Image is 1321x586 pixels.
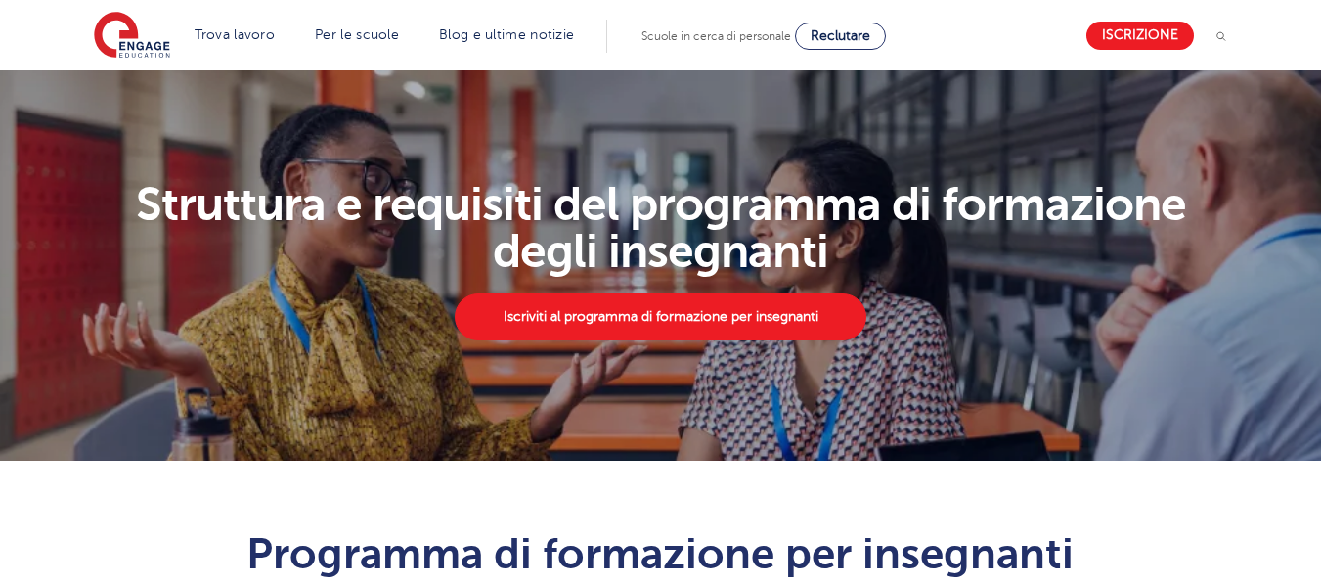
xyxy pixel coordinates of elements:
font: Scuole in cerca di personale [641,29,791,43]
a: Reclutare [795,23,886,50]
a: Per le scuole [315,27,399,42]
font: Iscriviti al programma di formazione per insegnanti [504,309,818,324]
font: Iscrizione [1102,28,1178,43]
a: Iscrizione [1086,22,1194,50]
a: Trova lavoro [195,27,276,42]
img: Coinvolgi l'istruzione [94,12,170,61]
a: Blog e ultime notizie [439,27,574,42]
font: Struttura e requisiti del programma di formazione degli insegnanti [136,178,1186,278]
font: Reclutare [811,28,870,43]
a: Iscriviti al programma di formazione per insegnanti [455,293,866,341]
font: Programma di formazione per insegnanti [246,529,1074,578]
